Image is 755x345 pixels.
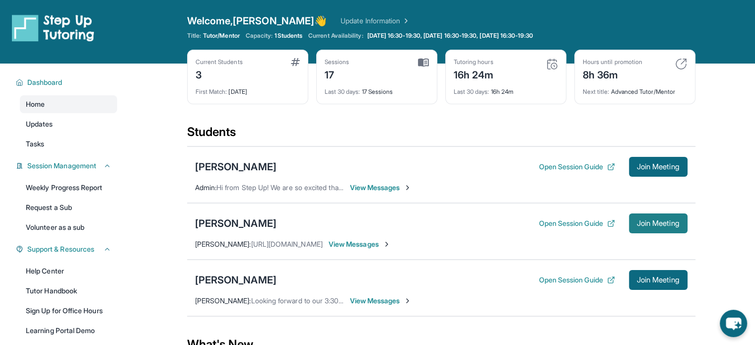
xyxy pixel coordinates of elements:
[195,160,276,174] div: [PERSON_NAME]
[329,239,391,249] span: View Messages
[675,58,687,70] img: card
[26,119,53,129] span: Updates
[629,157,687,177] button: Join Meeting
[20,218,117,236] a: Volunteer as a sub
[20,115,117,133] a: Updates
[365,32,535,40] a: [DATE] 16:30-19:30, [DATE] 16:30-19:30, [DATE] 16:30-19:30
[195,296,251,305] span: [PERSON_NAME] :
[20,199,117,216] a: Request a Sub
[26,139,44,149] span: Tasks
[20,95,117,113] a: Home
[325,58,349,66] div: Sessions
[350,183,412,193] span: View Messages
[637,164,680,170] span: Join Meeting
[23,161,111,171] button: Session Management
[251,296,413,305] span: Looking forward to our 3:30 session, see you soon!
[196,66,243,82] div: 3
[583,82,687,96] div: Advanced Tutor/Mentor
[275,32,302,40] span: 1 Students
[325,82,429,96] div: 17 Sessions
[20,179,117,197] a: Weekly Progress Report
[291,58,300,66] img: card
[187,124,695,146] div: Students
[629,270,687,290] button: Join Meeting
[539,162,615,172] button: Open Session Guide
[23,77,111,87] button: Dashboard
[308,32,363,40] span: Current Availability:
[20,302,117,320] a: Sign Up for Office Hours
[26,99,45,109] span: Home
[341,16,410,26] a: Update Information
[637,277,680,283] span: Join Meeting
[539,218,615,228] button: Open Session Guide
[27,244,94,254] span: Support & Resources
[20,135,117,153] a: Tasks
[400,16,410,26] img: Chevron Right
[195,183,216,192] span: Admin :
[404,297,412,305] img: Chevron-Right
[196,82,300,96] div: [DATE]
[454,88,489,95] span: Last 30 days :
[404,184,412,192] img: Chevron-Right
[454,58,494,66] div: Tutoring hours
[246,32,273,40] span: Capacity:
[583,58,642,66] div: Hours until promotion
[325,66,349,82] div: 17
[629,213,687,233] button: Join Meeting
[23,244,111,254] button: Support & Resources
[583,66,642,82] div: 8h 36m
[583,88,610,95] span: Next title :
[539,275,615,285] button: Open Session Guide
[454,66,494,82] div: 16h 24m
[383,240,391,248] img: Chevron-Right
[27,77,63,87] span: Dashboard
[720,310,747,337] button: chat-button
[187,32,201,40] span: Title:
[637,220,680,226] span: Join Meeting
[350,296,412,306] span: View Messages
[367,32,533,40] span: [DATE] 16:30-19:30, [DATE] 16:30-19:30, [DATE] 16:30-19:30
[454,82,558,96] div: 16h 24m
[325,88,360,95] span: Last 30 days :
[12,14,94,42] img: logo
[546,58,558,70] img: card
[20,322,117,340] a: Learning Portal Demo
[195,216,276,230] div: [PERSON_NAME]
[203,32,240,40] span: Tutor/Mentor
[251,240,323,248] span: [URL][DOMAIN_NAME]
[187,14,327,28] span: Welcome, [PERSON_NAME] 👋
[27,161,96,171] span: Session Management
[196,88,227,95] span: First Match :
[195,240,251,248] span: [PERSON_NAME] :
[20,282,117,300] a: Tutor Handbook
[196,58,243,66] div: Current Students
[418,58,429,67] img: card
[20,262,117,280] a: Help Center
[195,273,276,287] div: [PERSON_NAME]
